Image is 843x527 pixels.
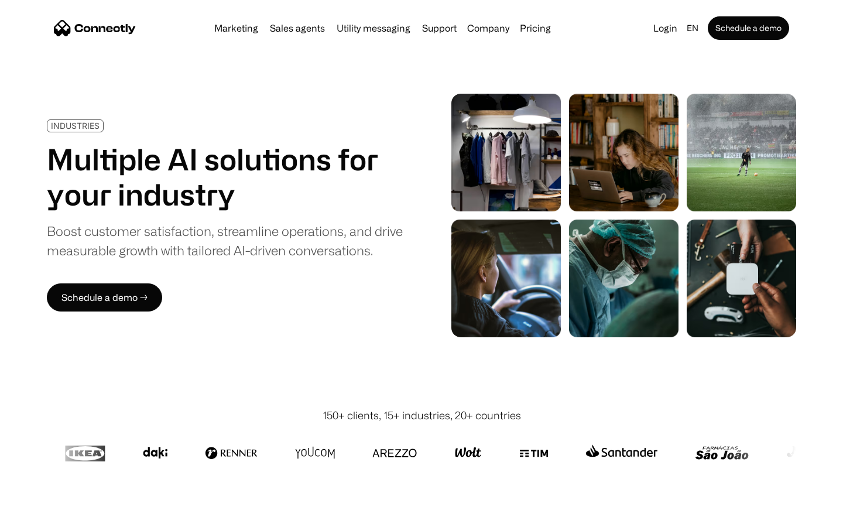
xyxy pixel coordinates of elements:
div: INDUSTRIES [51,121,100,130]
a: Schedule a demo → [47,283,162,312]
a: Pricing [515,23,556,33]
div: 150+ clients, 15+ industries, 20+ countries [323,408,521,423]
a: Schedule a demo [708,16,789,40]
div: en [687,20,698,36]
a: Utility messaging [332,23,415,33]
a: home [54,19,136,37]
div: Company [464,20,513,36]
a: Sales agents [265,23,330,33]
h1: Multiple AI solutions for your industry [47,142,403,212]
a: Marketing [210,23,263,33]
a: Login [649,20,682,36]
ul: Language list [23,507,70,523]
aside: Language selected: English [12,505,70,523]
div: Boost customer satisfaction, streamline operations, and drive measurable growth with tailored AI-... [47,221,403,260]
a: Support [417,23,461,33]
div: en [682,20,705,36]
div: Company [467,20,509,36]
